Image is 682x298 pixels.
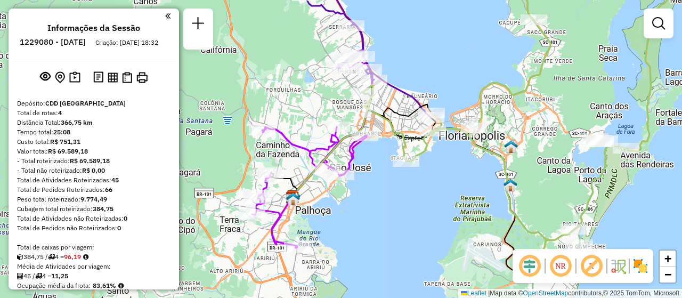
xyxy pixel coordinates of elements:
[17,254,23,260] i: Cubagem total roteirizado
[660,267,676,283] a: Zoom out
[664,268,671,281] span: −
[53,69,67,86] button: Centralizar mapa no depósito ou ponto de apoio
[53,128,70,136] strong: 25:08
[124,214,127,222] strong: 0
[105,186,112,194] strong: 66
[17,281,91,289] span: Ocupação média da frota:
[50,138,80,146] strong: R$ 751,31
[286,190,299,204] img: CDD Florianópolis
[93,281,116,289] strong: 83,61%
[17,195,170,204] div: Peso total roteirizado:
[579,253,604,279] span: Exibir rótulo
[17,243,170,252] div: Total de caixas por viagem:
[17,262,170,271] div: Média de Atividades por viagem:
[58,109,62,117] strong: 4
[17,175,170,185] div: Total de Atividades Roteirizadas:
[648,13,669,34] a: Exibir filtros
[504,140,518,154] img: Ilha Centro
[35,273,42,279] i: Total de rotas
[17,252,170,262] div: 384,75 / 4 =
[17,223,170,233] div: Total de Pedidos não Roteirizados:
[517,253,542,279] span: Ocultar deslocamento
[91,69,105,86] button: Logs desbloquear sessão
[91,38,163,47] div: Criação: [DATE] 18:32
[117,224,121,232] strong: 0
[82,166,105,174] strong: R$ 0,00
[17,214,170,223] div: Total de Atividades não Roteirizadas:
[610,257,627,275] img: Fluxo de ruas
[660,251,676,267] a: Zoom in
[105,70,120,84] button: Visualizar relatório de Roteirização
[51,272,68,280] strong: 11,25
[93,205,113,213] strong: 384,75
[17,108,170,118] div: Total de rotas:
[45,99,126,107] strong: CDD [GEOGRAPHIC_DATA]
[120,70,134,85] button: Visualizar Romaneio
[17,273,23,279] i: Total de Atividades
[488,289,490,297] span: |
[17,271,170,281] div: 45 / 4 =
[83,254,88,260] i: Meta Caixas/viagem: 172,72 Diferença: -76,53
[67,69,83,86] button: Painel de Sugestão
[548,253,573,279] span: Ocultar NR
[17,99,170,108] div: Depósito:
[17,156,170,166] div: - Total roteirizado:
[165,10,170,22] a: Clique aqui para minimizar o painel
[20,37,86,47] h6: 1229080 - [DATE]
[17,166,170,175] div: - Total não roteirizado:
[111,176,119,184] strong: 45
[504,178,517,192] img: FAD - Pirajubae
[17,137,170,147] div: Custo total:
[70,157,110,165] strong: R$ 69.589,18
[48,147,88,155] strong: R$ 69.589,18
[134,70,150,85] button: Imprimir Rotas
[17,185,170,195] div: Total de Pedidos Roteirizados:
[47,23,140,33] h4: Informações da Sessão
[118,283,124,289] em: Média calculada utilizando a maior ocupação (%Peso ou %Cubagem) de cada rota da sessão. Rotas cro...
[38,69,53,86] button: Exibir sessão original
[17,118,170,127] div: Distância Total:
[458,289,682,298] div: Map data © contributors,© 2025 TomTom, Microsoft
[664,252,671,265] span: +
[48,254,55,260] i: Total de rotas
[17,127,170,137] div: Tempo total:
[523,289,569,297] a: OpenStreetMap
[61,118,93,126] strong: 366,75 km
[461,289,486,297] a: Leaflet
[632,257,649,275] img: Exibir/Ocultar setores
[80,195,107,203] strong: 9.774,49
[286,192,300,206] img: 712 UDC Full Palhoça
[17,204,170,214] div: Cubagem total roteirizado:
[188,13,209,37] a: Nova sessão e pesquisa
[17,147,170,156] div: Valor total:
[64,253,81,261] strong: 96,19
